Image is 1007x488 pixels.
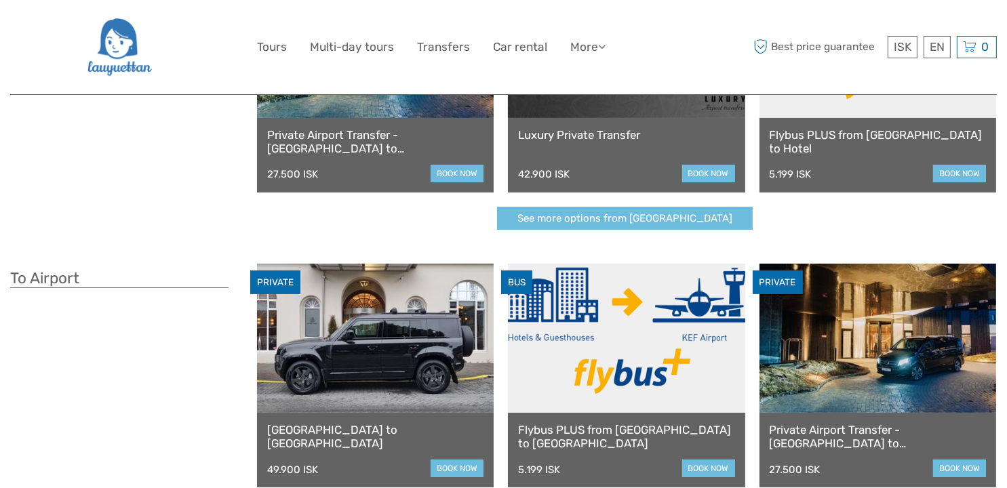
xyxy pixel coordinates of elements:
a: book now [682,165,735,182]
a: book now [933,165,986,182]
a: book now [431,165,483,182]
div: 5.199 ISK [518,464,560,476]
a: Tours [257,37,287,57]
a: Transfers [417,37,470,57]
div: 27.500 ISK [267,168,318,180]
p: We're away right now. Please check back later! [19,24,153,35]
div: 49.900 ISK [267,464,318,476]
a: Multi-day tours [310,37,394,57]
a: [GEOGRAPHIC_DATA] to [GEOGRAPHIC_DATA] [267,423,483,451]
a: Flybus PLUS from [GEOGRAPHIC_DATA] to [GEOGRAPHIC_DATA] [518,423,734,451]
a: book now [431,460,483,477]
div: PRIVATE [753,270,803,294]
button: Open LiveChat chat widget [156,21,172,37]
img: 2954-36deae89-f5b4-4889-ab42-60a468582106_logo_big.png [86,10,152,84]
span: 0 [979,40,991,54]
h3: To Airport [10,269,229,288]
div: 42.900 ISK [518,168,570,180]
a: book now [933,460,986,477]
span: ISK [894,40,911,54]
a: Flybus PLUS from [GEOGRAPHIC_DATA] to Hotel [770,128,986,156]
a: book now [682,460,735,477]
a: Private Airport Transfer - [GEOGRAPHIC_DATA] to [GEOGRAPHIC_DATA] [267,128,483,156]
a: See more options from [GEOGRAPHIC_DATA] [497,207,753,230]
a: Private Airport Transfer - [GEOGRAPHIC_DATA] to [GEOGRAPHIC_DATA] [770,423,986,451]
a: Luxury Private Transfer [518,128,734,142]
div: PRIVATE [250,270,300,294]
a: Car rental [493,37,547,57]
div: 5.199 ISK [770,168,812,180]
div: 27.500 ISK [770,464,821,476]
div: BUS [501,270,532,294]
div: EN [924,36,951,58]
span: Best price guarantee [750,36,884,58]
a: More [570,37,606,57]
